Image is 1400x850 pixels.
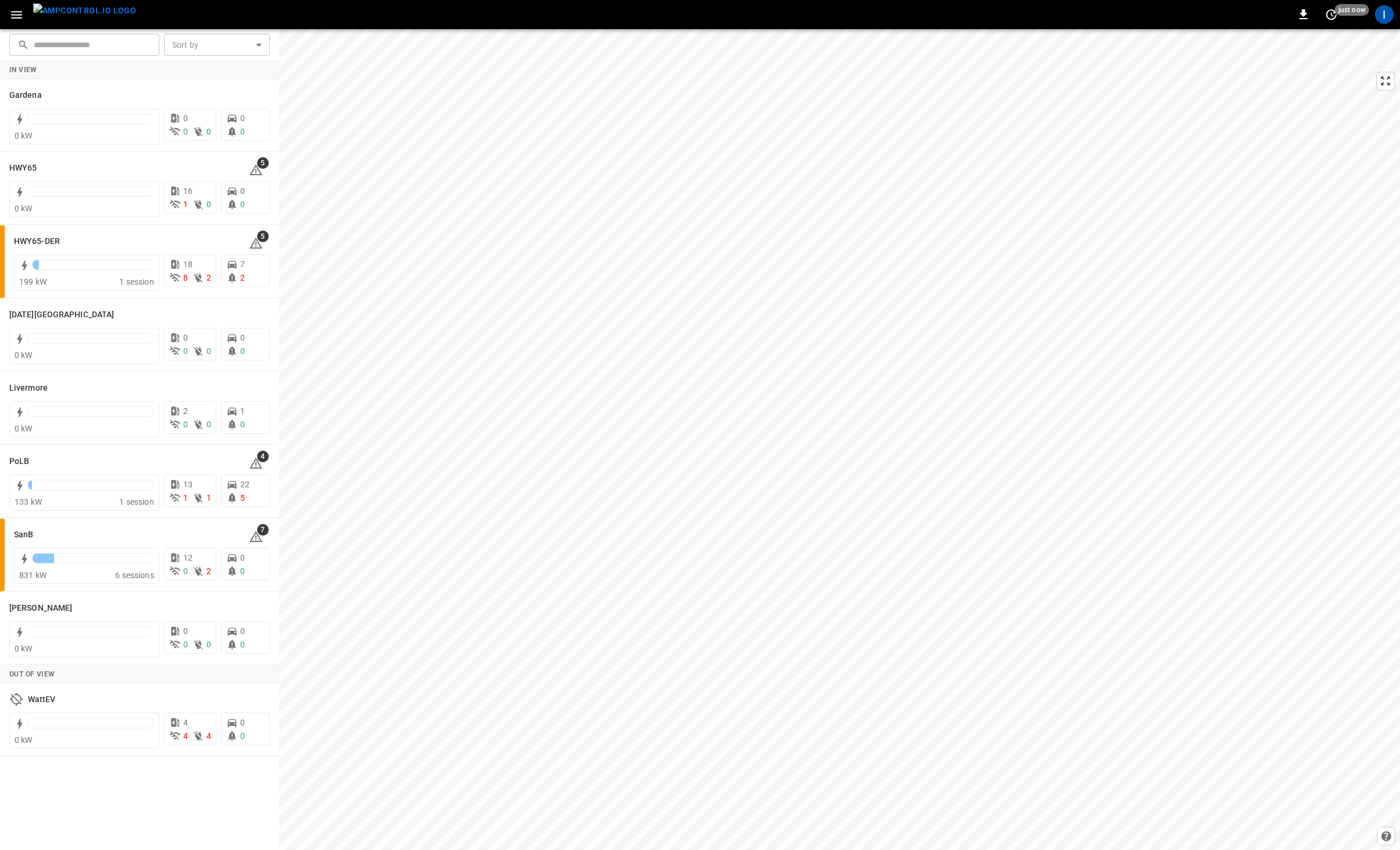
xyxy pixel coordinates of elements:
[14,235,60,248] h6: HWY65-DER
[240,480,250,489] span: 22
[206,420,211,429] span: 0
[9,602,72,615] h6: Vernon
[9,162,37,175] h6: HWY65
[15,644,33,653] span: 0 kW
[119,277,154,286] span: 1 session
[240,346,245,356] span: 0
[183,114,188,123] span: 0
[183,260,193,269] span: 18
[28,693,56,706] h6: WattEV
[15,350,33,360] span: 0 kW
[240,731,245,741] span: 0
[240,273,245,282] span: 2
[240,333,245,342] span: 0
[183,273,188,282] span: 8
[9,455,29,468] h6: PoLB
[240,718,245,727] span: 0
[240,114,245,123] span: 0
[14,529,33,541] h6: SanB
[19,277,47,286] span: 199 kW
[183,480,193,489] span: 13
[279,29,1400,850] canvas: Map
[183,553,193,562] span: 12
[15,497,42,507] span: 133 kW
[1375,5,1394,24] div: profile-icon
[15,131,33,140] span: 0 kW
[183,200,188,209] span: 1
[257,524,269,536] span: 7
[19,571,47,580] span: 831 kW
[206,640,211,649] span: 0
[240,566,245,576] span: 0
[240,260,245,269] span: 7
[119,497,154,507] span: 1 session
[240,420,245,429] span: 0
[15,424,33,433] span: 0 kW
[183,731,188,741] span: 4
[240,406,245,416] span: 1
[183,127,188,136] span: 0
[183,626,188,636] span: 0
[183,333,188,342] span: 0
[257,231,269,242] span: 5
[206,566,211,576] span: 2
[9,309,114,321] h6: Karma Center
[257,451,269,462] span: 4
[183,566,188,576] span: 0
[9,66,37,74] strong: In View
[183,420,188,429] span: 0
[257,157,269,169] span: 5
[240,127,245,136] span: 0
[240,626,245,636] span: 0
[240,186,245,196] span: 0
[33,3,136,18] img: ampcontrol.io logo
[206,346,211,356] span: 0
[9,670,55,678] strong: Out of View
[240,493,245,502] span: 5
[206,493,211,502] span: 1
[1335,4,1369,16] span: just now
[15,735,33,745] span: 0 kW
[15,204,33,213] span: 0 kW
[183,718,188,727] span: 4
[183,186,193,196] span: 16
[1322,5,1341,24] button: set refresh interval
[206,127,211,136] span: 0
[183,640,188,649] span: 0
[183,493,188,502] span: 1
[240,200,245,209] span: 0
[115,571,154,580] span: 6 sessions
[206,731,211,741] span: 4
[9,382,48,395] h6: Livermore
[206,200,211,209] span: 0
[240,640,245,649] span: 0
[240,553,245,562] span: 0
[206,273,211,282] span: 2
[9,89,42,102] h6: Gardena
[183,346,188,356] span: 0
[183,406,188,416] span: 2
